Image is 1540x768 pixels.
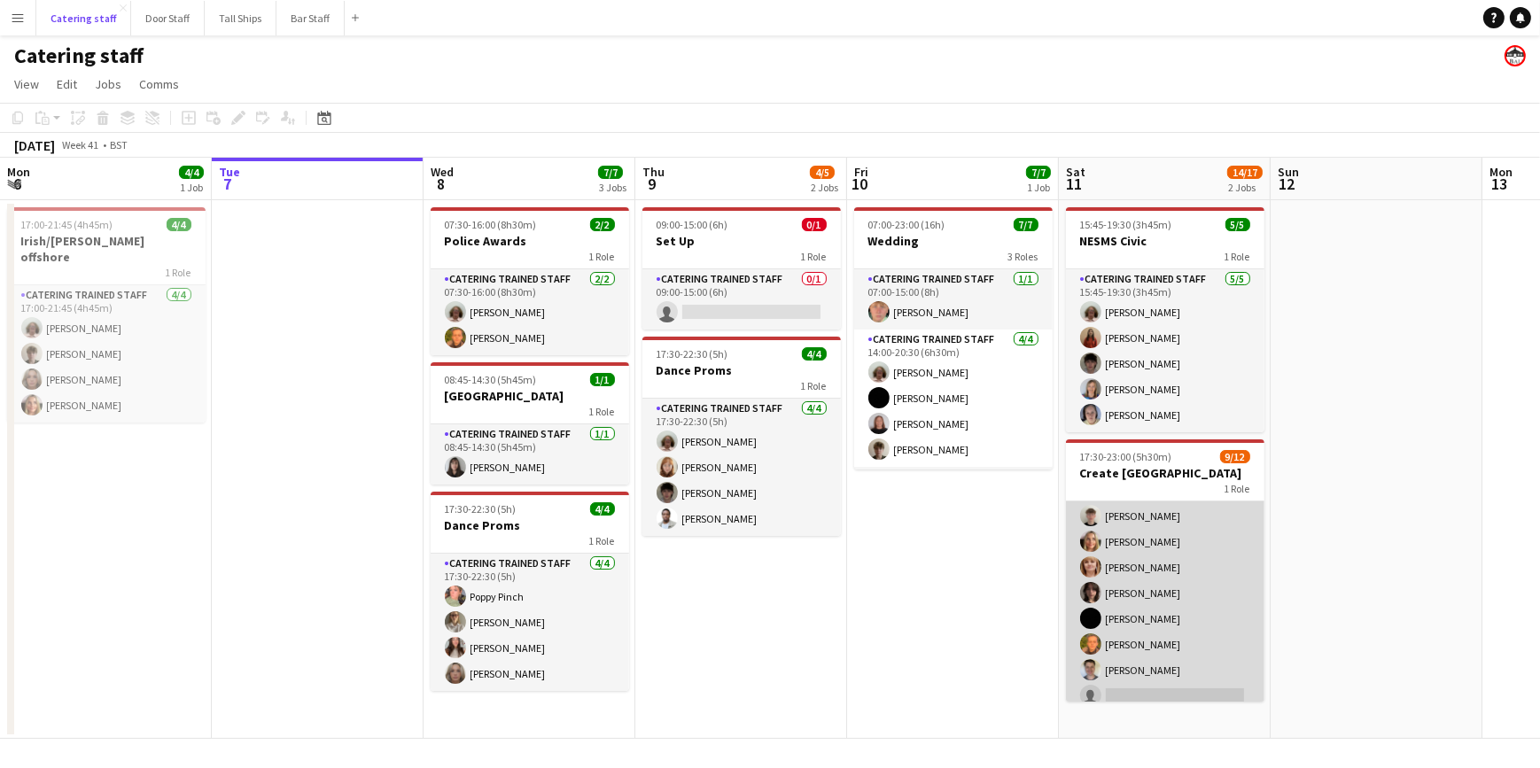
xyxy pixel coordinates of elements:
[1026,166,1051,179] span: 7/7
[801,379,827,392] span: 1 Role
[657,218,728,231] span: 09:00-15:00 (6h)
[642,164,665,180] span: Thu
[1066,465,1264,481] h3: Create [GEOGRAPHIC_DATA]
[598,166,623,179] span: 7/7
[854,233,1053,249] h3: Wedding
[7,73,46,96] a: View
[640,174,665,194] span: 9
[642,233,841,249] h3: Set Up
[50,73,84,96] a: Edit
[1027,181,1050,194] div: 1 Job
[431,388,629,404] h3: [GEOGRAPHIC_DATA]
[1225,250,1250,263] span: 1 Role
[14,43,144,69] h1: Catering staff
[642,207,841,330] app-job-card: 09:00-15:00 (6h)0/1Set Up1 RoleCatering trained staff0/109:00-15:00 (6h)
[431,517,629,533] h3: Dance Proms
[431,362,629,485] app-job-card: 08:45-14:30 (5h45m)1/1[GEOGRAPHIC_DATA]1 RoleCatering trained staff1/108:45-14:30 (5h45m)[PERSON_...
[1278,164,1299,180] span: Sun
[1066,439,1264,702] app-job-card: 17:30-23:00 (5h30m)9/12Create [GEOGRAPHIC_DATA]1 Role17:30-23:00 (5h30m)[PERSON_NAME][PERSON_NAME...
[1505,45,1526,66] app-user-avatar: Beach Ballroom
[590,502,615,516] span: 4/4
[642,399,841,536] app-card-role: Catering trained staff4/417:30-22:30 (5h)[PERSON_NAME][PERSON_NAME][PERSON_NAME][PERSON_NAME]
[4,174,30,194] span: 6
[7,207,206,423] app-job-card: 17:00-21:45 (4h45m)4/4Irish/[PERSON_NAME] offshore1 RoleCatering trained staff4/417:00-21:45 (4h4...
[132,73,186,96] a: Comms
[1225,482,1250,495] span: 1 Role
[216,174,240,194] span: 7
[179,166,204,179] span: 4/4
[1066,269,1264,432] app-card-role: Catering trained staff5/515:45-19:30 (3h45m)[PERSON_NAME][PERSON_NAME][PERSON_NAME][PERSON_NAME][...
[276,1,345,35] button: Bar Staff
[14,76,39,92] span: View
[599,181,626,194] div: 3 Jobs
[431,554,629,691] app-card-role: Catering trained staff4/417:30-22:30 (5h)Poppy Pinch[PERSON_NAME][PERSON_NAME][PERSON_NAME]
[445,502,517,516] span: 17:30-22:30 (5h)
[445,218,537,231] span: 07:30-16:00 (8h30m)
[21,218,113,231] span: 17:00-21:45 (4h45m)
[7,285,206,423] app-card-role: Catering trained staff4/417:00-21:45 (4h45m)[PERSON_NAME][PERSON_NAME][PERSON_NAME][PERSON_NAME]
[7,233,206,265] h3: Irish/[PERSON_NAME] offshore
[1066,207,1264,432] app-job-card: 15:45-19:30 (3h45m)5/5NESMS Civic1 RoleCatering trained staff5/515:45-19:30 (3h45m)[PERSON_NAME][...
[167,218,191,231] span: 4/4
[657,347,728,361] span: 17:30-22:30 (5h)
[854,207,1053,469] app-job-card: 07:00-23:00 (16h)7/7Wedding3 RolesCatering trained staff1/107:00-15:00 (8h)[PERSON_NAME]Catering ...
[445,373,537,386] span: 08:45-14:30 (5h45m)
[1225,218,1250,231] span: 5/5
[14,136,55,154] div: [DATE]
[7,164,30,180] span: Mon
[1228,181,1262,194] div: 2 Jobs
[1063,174,1085,194] span: 11
[590,373,615,386] span: 1/1
[868,218,945,231] span: 07:00-23:00 (16h)
[1220,450,1250,463] span: 9/12
[1487,174,1513,194] span: 13
[1066,233,1264,249] h3: NESMS Civic
[642,362,841,378] h3: Dance Proms
[95,76,121,92] span: Jobs
[431,492,629,691] app-job-card: 17:30-22:30 (5h)4/4Dance Proms1 RoleCatering trained staff4/417:30-22:30 (5h)Poppy Pinch[PERSON_N...
[57,76,77,92] span: Edit
[1066,422,1264,764] app-card-role: 17:30-23:00 (5h30m)[PERSON_NAME][PERSON_NAME][PERSON_NAME][PERSON_NAME][PERSON_NAME][PERSON_NAME]...
[590,218,615,231] span: 2/2
[1080,450,1172,463] span: 17:30-23:00 (5h30m)
[431,207,629,355] app-job-card: 07:30-16:00 (8h30m)2/2Police Awards1 RoleCatering trained staff2/207:30-16:00 (8h30m)[PERSON_NAME...
[589,405,615,418] span: 1 Role
[854,330,1053,467] app-card-role: Catering trained staff4/414:00-20:30 (6h30m)[PERSON_NAME][PERSON_NAME][PERSON_NAME][PERSON_NAME]
[1275,174,1299,194] span: 12
[1008,250,1038,263] span: 3 Roles
[166,266,191,279] span: 1 Role
[1227,166,1263,179] span: 14/17
[88,73,128,96] a: Jobs
[110,138,128,151] div: BST
[219,164,240,180] span: Tue
[1080,218,1172,231] span: 15:45-19:30 (3h45m)
[642,337,841,536] app-job-card: 17:30-22:30 (5h)4/4Dance Proms1 RoleCatering trained staff4/417:30-22:30 (5h)[PERSON_NAME][PERSON...
[1489,164,1513,180] span: Mon
[1066,164,1085,180] span: Sat
[36,1,131,35] button: Catering staff
[431,164,454,180] span: Wed
[802,347,827,361] span: 4/4
[205,1,276,35] button: Tall Ships
[180,181,203,194] div: 1 Job
[854,164,868,180] span: Fri
[802,218,827,231] span: 0/1
[589,250,615,263] span: 1 Role
[642,269,841,330] app-card-role: Catering trained staff0/109:00-15:00 (6h)
[428,174,454,194] span: 8
[58,138,103,151] span: Week 41
[811,181,838,194] div: 2 Jobs
[431,233,629,249] h3: Police Awards
[431,424,629,485] app-card-role: Catering trained staff1/108:45-14:30 (5h45m)[PERSON_NAME]
[810,166,835,179] span: 4/5
[1014,218,1038,231] span: 7/7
